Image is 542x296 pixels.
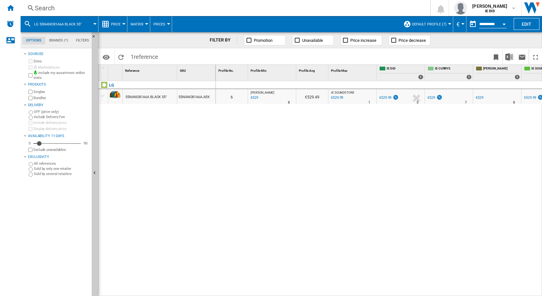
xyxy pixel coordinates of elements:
[33,120,89,125] label: Include delivery price
[45,37,72,44] md-tab-item: Brands (*)
[28,71,32,79] input: Include my assortment within stats
[82,141,89,146] div: 90
[92,32,99,44] button: Hide
[516,49,528,64] button: Send this report by email
[296,89,328,104] div: €529.49
[350,38,376,43] span: Price increase
[378,95,399,101] div: €529.99
[28,51,89,57] div: Sources
[177,89,216,104] div: 55NANO81A6A.AEK
[34,115,89,119] label: Include Delivery Fee
[250,95,258,101] div: Last updated : Wednesday, 3 September 2025 06:57
[514,18,539,30] button: Edit
[379,96,391,100] div: €529.99
[217,65,248,75] div: Sort None
[427,95,443,101] div: €529
[466,75,472,79] div: 1 offers sold by IE CURRYS
[299,69,315,72] span: Profile Avg
[124,65,177,75] div: Sort None
[34,109,89,114] label: OFF (price only)
[417,99,418,106] div: Delivery Time : 5 days
[392,95,399,100] img: promotionV3.png
[33,126,89,131] label: Display delivery price
[124,65,177,75] div: Reference Sort None
[131,22,143,26] span: Matrix
[427,96,435,100] div: €529
[412,22,446,26] span: Default profile (7)
[34,166,89,171] label: Sold by only one retailer
[251,69,267,72] span: Profile Min
[426,65,473,81] div: IE CURRYS 1 offers sold by IE CURRYS
[515,75,520,79] div: 1 offers sold by IE HARVEY NORMAN
[330,65,376,75] div: Profile Max Sort None
[28,121,32,125] input: Include delivery price
[28,65,32,69] input: Marketplaces
[498,17,510,29] button: Open calendar
[412,16,450,32] button: Default profile (7)
[476,96,483,100] div: €529
[33,89,89,94] label: Singles
[33,147,89,152] label: Exclude unavailables
[485,9,495,13] b: IE DID
[109,65,122,75] div: Sort None
[33,70,37,74] img: mysite-bg-18x18.png
[153,16,169,32] div: Prices
[153,22,165,26] span: Prices
[33,70,89,80] label: Include my assortment within stats
[34,22,82,26] span: LG 55NANO81A6A BLACK 55"
[529,49,542,64] button: Maximize
[249,65,296,75] div: Profile Min Sort None
[29,110,33,115] input: OFF (price only)
[483,66,520,72] span: [PERSON_NAME]
[453,16,466,32] md-menu: Currency
[475,95,483,101] div: €529
[180,69,186,72] span: SKU
[35,4,413,13] div: Search
[456,21,460,28] span: €
[456,16,463,32] button: €
[111,16,124,32] button: Price
[513,99,515,106] div: Delivery Time : 8 days
[217,65,248,75] div: Profile No. Sort None
[472,3,507,9] span: [PERSON_NAME]
[218,69,234,72] span: Profile No.
[251,91,274,94] span: [PERSON_NAME]
[28,59,32,63] input: Sites
[387,66,423,72] span: IE DID
[244,35,286,45] button: Promotion
[389,35,430,45] button: Price decrease
[125,69,139,72] span: Reference
[29,167,33,171] input: Sold by only one retailer
[330,95,343,101] div: Last updated : Wednesday, 3 September 2025 09:06
[22,37,45,44] md-tab-item: Options
[127,49,161,63] span: 1
[34,16,88,32] button: LG 55NANO81A6A BLACK 55"
[33,140,81,147] md-slider: Availability
[28,96,32,100] input: Bundles
[298,65,328,75] div: Sort None
[27,141,32,146] div: 0
[454,2,467,14] img: profile.jpg
[28,90,32,94] input: Singles
[474,65,521,81] div: [PERSON_NAME] 1 offers sold by IE HARVEY NORMAN
[331,91,354,94] span: IE SOUNDSTORE
[102,16,124,32] div: Price
[28,148,32,152] input: Display delivery price
[29,162,33,166] input: All references
[28,82,89,87] div: Products
[466,18,479,31] button: md-calendar
[403,16,450,32] div: Default profile (7)
[418,75,423,79] div: 1 offers sold by IE DID
[503,49,516,64] button: Download in Excel
[28,154,89,160] div: Exclusivity
[131,16,147,32] button: Matrix
[179,65,216,75] div: SKU Sort None
[298,65,328,75] div: Profile Avg Sort None
[33,65,89,70] label: Marketplaces
[368,99,370,106] div: Delivery Time : 1 day
[33,96,89,100] label: Bundles
[111,22,121,26] span: Price
[134,53,158,60] span: reference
